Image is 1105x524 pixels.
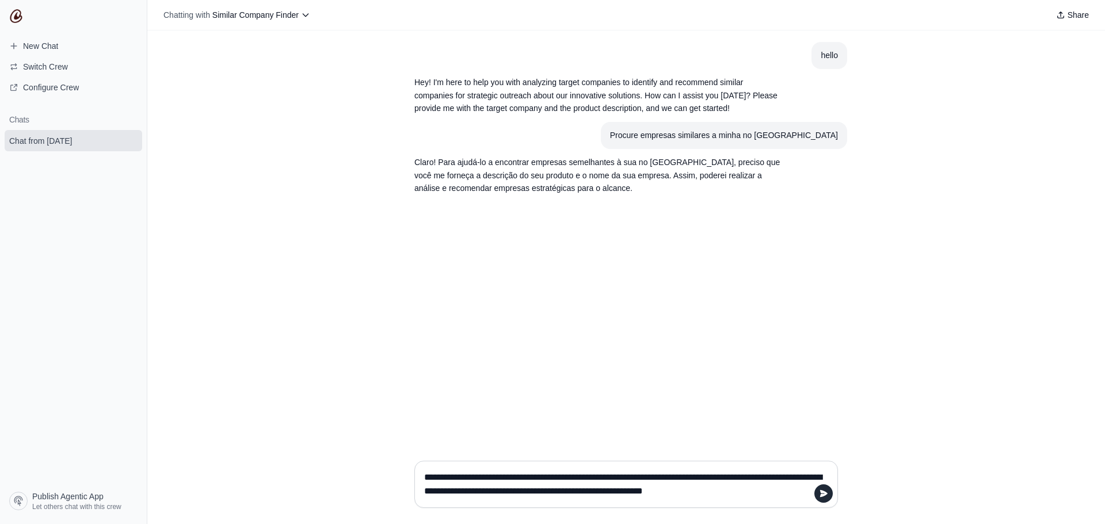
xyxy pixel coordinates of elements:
span: Chatting with [163,9,210,21]
a: Chat from [DATE] [5,130,142,151]
button: Share [1051,7,1093,23]
span: Share [1068,9,1089,21]
p: Hey! I'm here to help you with analyzing target companies to identify and recommend similar compa... [414,76,783,115]
span: Switch Crew [23,61,68,72]
section: User message [601,122,847,149]
p: Claro! Para ajudá-lo a encontrar empresas semelhantes à sua no [GEOGRAPHIC_DATA], preciso que voc... [414,156,783,195]
span: Similar Company Finder [212,10,299,20]
a: Publish Agentic App Let others chat with this crew [5,487,142,515]
div: Procure empresas similares a minha no [GEOGRAPHIC_DATA] [610,129,838,142]
section: Response [405,69,792,122]
span: Let others chat with this crew [32,502,121,511]
button: Chatting with Similar Company Finder [159,7,315,23]
button: Switch Crew [5,58,142,76]
span: Configure Crew [23,82,79,93]
a: Configure Crew [5,78,142,97]
section: User message [811,42,847,69]
section: Response [405,149,792,202]
span: New Chat [23,40,58,52]
span: Chat from [DATE] [9,135,72,147]
span: Publish Agentic App [32,491,104,502]
a: New Chat [5,37,142,55]
div: hello [821,49,838,62]
img: CrewAI Logo [9,9,23,23]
